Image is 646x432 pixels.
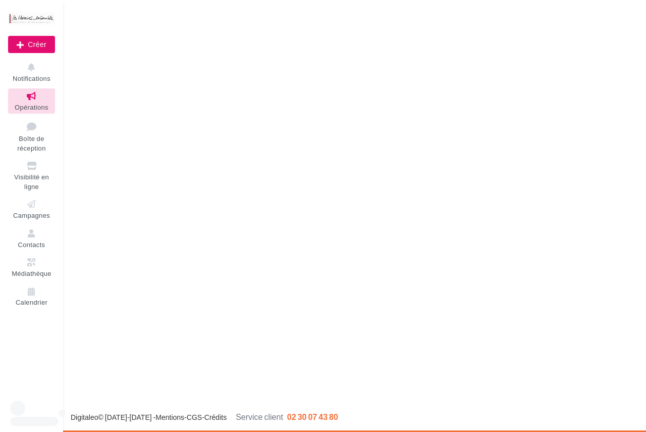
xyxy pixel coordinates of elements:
[8,36,55,53] div: Nouvelle campagne
[8,36,55,53] button: Créer
[8,226,55,251] a: Contacts
[187,413,202,421] a: CGS
[287,412,338,421] span: 02 30 07 43 80
[8,60,55,84] button: Notifications
[71,413,338,421] span: © [DATE]-[DATE] - - -
[155,413,184,421] a: Mentions
[13,211,50,219] span: Campagnes
[8,88,55,113] a: Opérations
[8,284,55,309] a: Calendrier
[8,118,55,155] a: Boîte de réception
[17,134,45,152] span: Boîte de réception
[18,241,45,249] span: Contacts
[15,103,48,111] span: Opérations
[13,74,50,82] span: Notifications
[8,197,55,221] a: Campagnes
[204,413,227,421] a: Crédits
[71,413,98,421] a: Digitaleo
[8,158,55,193] a: Visibilité en ligne
[236,412,283,421] span: Service client
[12,269,51,277] span: Médiathèque
[16,299,47,307] span: Calendrier
[8,255,55,279] a: Médiathèque
[14,173,49,190] span: Visibilité en ligne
